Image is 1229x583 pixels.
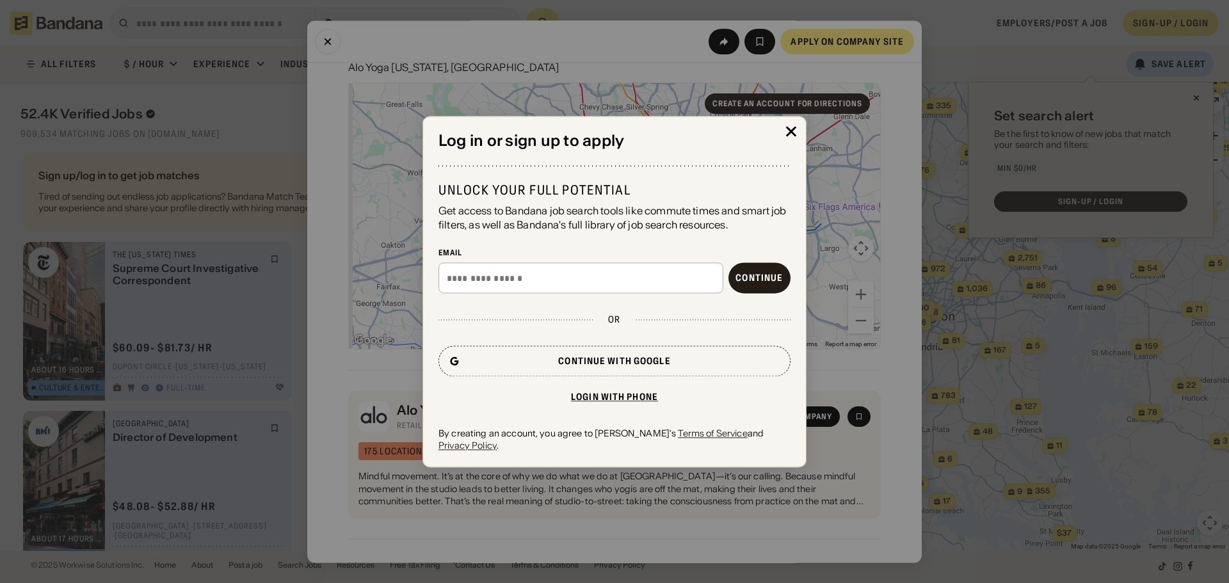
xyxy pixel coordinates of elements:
div: Continue [735,274,783,283]
div: By creating an account, you agree to [PERSON_NAME]'s and . [438,428,791,451]
a: Privacy Policy [438,440,497,451]
div: Login with phone [571,393,658,402]
div: or [608,314,620,326]
div: Unlock your full potential [438,182,791,198]
div: Log in or sign up to apply [438,132,791,150]
div: Continue with Google [558,357,670,366]
a: Terms of Service [678,428,747,440]
div: Email [438,248,791,258]
div: Get access to Bandana job search tools like commute times and smart job filters, as well as Banda... [438,204,791,232]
